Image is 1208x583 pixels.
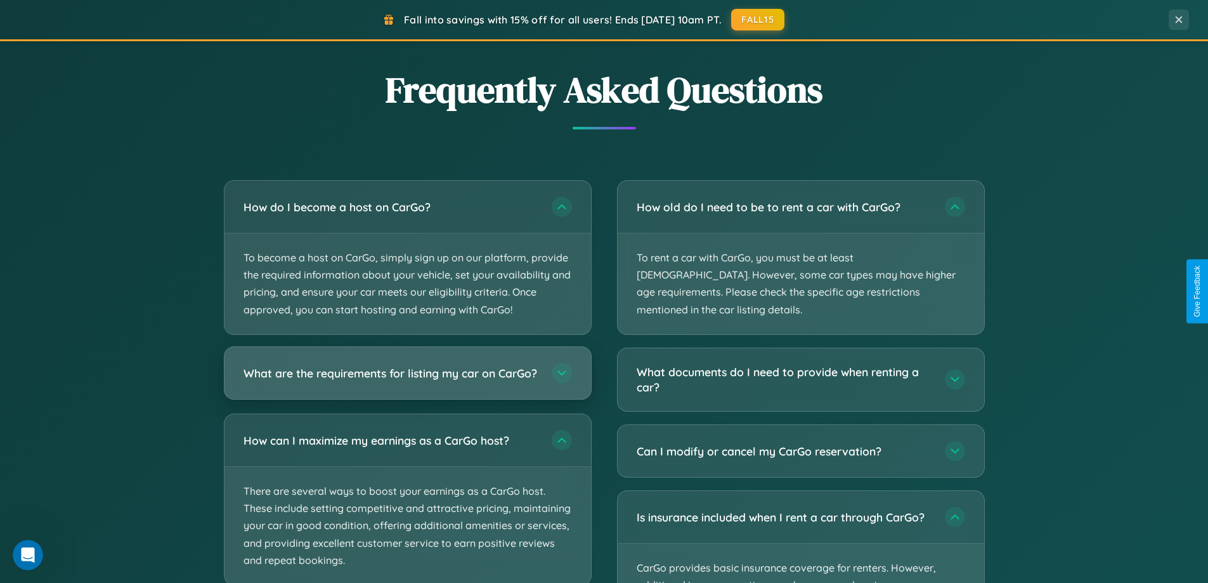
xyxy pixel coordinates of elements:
p: To become a host on CarGo, simply sign up on our platform, provide the required information about... [224,233,591,334]
span: Fall into savings with 15% off for all users! Ends [DATE] 10am PT. [404,13,722,26]
h3: What are the requirements for listing my car on CarGo? [244,365,539,381]
h3: How old do I need to be to rent a car with CarGo? [637,199,932,215]
div: Give Feedback [1193,266,1202,317]
h3: What documents do I need to provide when renting a car? [637,364,932,395]
button: FALL15 [731,9,784,30]
h3: Is insurance included when I rent a car through CarGo? [637,509,932,525]
h3: Can I modify or cancel my CarGo reservation? [637,443,932,459]
h3: How can I maximize my earnings as a CarGo host? [244,432,539,448]
p: To rent a car with CarGo, you must be at least [DEMOGRAPHIC_DATA]. However, some car types may ha... [618,233,984,334]
h2: Frequently Asked Questions [224,65,985,114]
iframe: Intercom live chat [13,540,43,570]
h3: How do I become a host on CarGo? [244,199,539,215]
